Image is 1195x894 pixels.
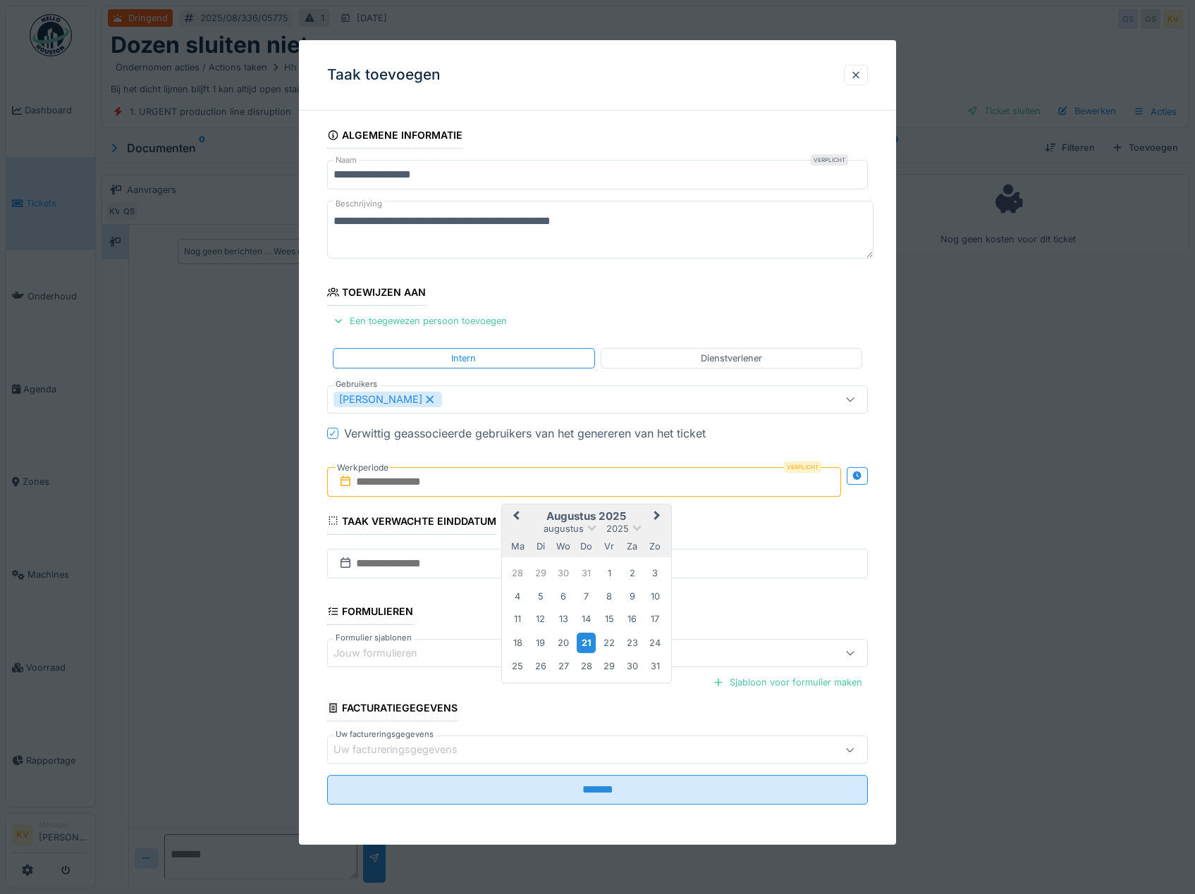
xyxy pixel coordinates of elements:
[333,378,380,390] label: Gebruikers
[508,564,527,583] div: Choose maandag 28 juli 2025
[577,609,596,628] div: Choose donderdag 14 augustus 2025
[327,66,441,84] h3: Taak toevoegen
[811,154,848,166] div: Verplicht
[646,564,665,583] div: Choose zondag 3 augustus 2025
[600,537,619,556] div: vrijdag
[531,657,550,676] div: Choose dinsdag 26 augustus 2025
[508,537,527,556] div: maandag
[577,537,596,556] div: donderdag
[451,352,476,365] div: Intern
[577,633,596,653] div: Choose donderdag 21 augustus 2025
[327,125,463,149] div: Algemene informatie
[577,587,596,606] div: Choose donderdag 7 augustus 2025
[606,523,629,534] span: 2025
[646,587,665,606] div: Choose zondag 10 augustus 2025
[531,633,550,652] div: Choose dinsdag 19 augustus 2025
[333,195,385,213] label: Beschrijving
[336,460,390,476] label: Werkperiode
[503,506,526,528] button: Previous Month
[600,587,619,606] div: Choose vrijdag 8 augustus 2025
[506,562,666,678] div: Month augustus, 2025
[646,609,665,628] div: Choose zondag 17 augustus 2025
[784,461,821,473] div: Verplicht
[623,537,642,556] div: zaterdag
[333,728,436,740] label: Uw factureringsgegevens
[646,537,665,556] div: zondag
[508,609,527,628] div: Choose maandag 11 augustus 2025
[554,633,573,652] div: Choose woensdag 20 augustus 2025
[531,564,550,583] div: Choose dinsdag 29 juli 2025
[531,587,550,606] div: Choose dinsdag 5 augustus 2025
[647,506,670,528] button: Next Month
[327,312,513,331] div: Een toegewezen persoon toevoegen
[508,657,527,676] div: Choose maandag 25 augustus 2025
[701,352,762,365] div: Dienstverlener
[327,282,427,306] div: Toewijzen aan
[554,564,573,583] div: Choose woensdag 30 juli 2025
[531,609,550,628] div: Choose dinsdag 12 augustus 2025
[707,673,868,692] div: Sjabloon voor formulier maken
[327,601,414,625] div: Formulieren
[554,537,573,556] div: woensdag
[554,587,573,606] div: Choose woensdag 6 augustus 2025
[333,645,437,661] div: Jouw formulieren
[502,510,671,523] h2: augustus 2025
[554,657,573,676] div: Choose woensdag 27 augustus 2025
[508,633,527,652] div: Choose maandag 18 augustus 2025
[577,564,596,583] div: Choose donderdag 31 juli 2025
[646,657,665,676] div: Choose zondag 31 augustus 2025
[544,523,584,534] span: augustus
[531,537,550,556] div: dinsdag
[333,743,477,758] div: Uw factureringsgegevens
[600,564,619,583] div: Choose vrijdag 1 augustus 2025
[333,154,360,166] label: Naam
[577,657,596,676] div: Choose donderdag 28 augustus 2025
[333,392,442,407] div: [PERSON_NAME]
[623,609,642,628] div: Choose zaterdag 16 augustus 2025
[600,609,619,628] div: Choose vrijdag 15 augustus 2025
[646,633,665,652] div: Choose zondag 24 augustus 2025
[623,657,642,676] div: Choose zaterdag 30 augustus 2025
[327,511,497,535] div: Taak verwachte einddatum
[508,587,527,606] div: Choose maandag 4 augustus 2025
[327,697,458,721] div: Facturatiegegevens
[623,587,642,606] div: Choose zaterdag 9 augustus 2025
[600,657,619,676] div: Choose vrijdag 29 augustus 2025
[600,633,619,652] div: Choose vrijdag 22 augustus 2025
[333,632,415,644] label: Formulier sjablonen
[623,633,642,652] div: Choose zaterdag 23 augustus 2025
[554,609,573,628] div: Choose woensdag 13 augustus 2025
[344,425,706,442] div: Verwittig geassocieerde gebruikers van het genereren van het ticket
[623,564,642,583] div: Choose zaterdag 2 augustus 2025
